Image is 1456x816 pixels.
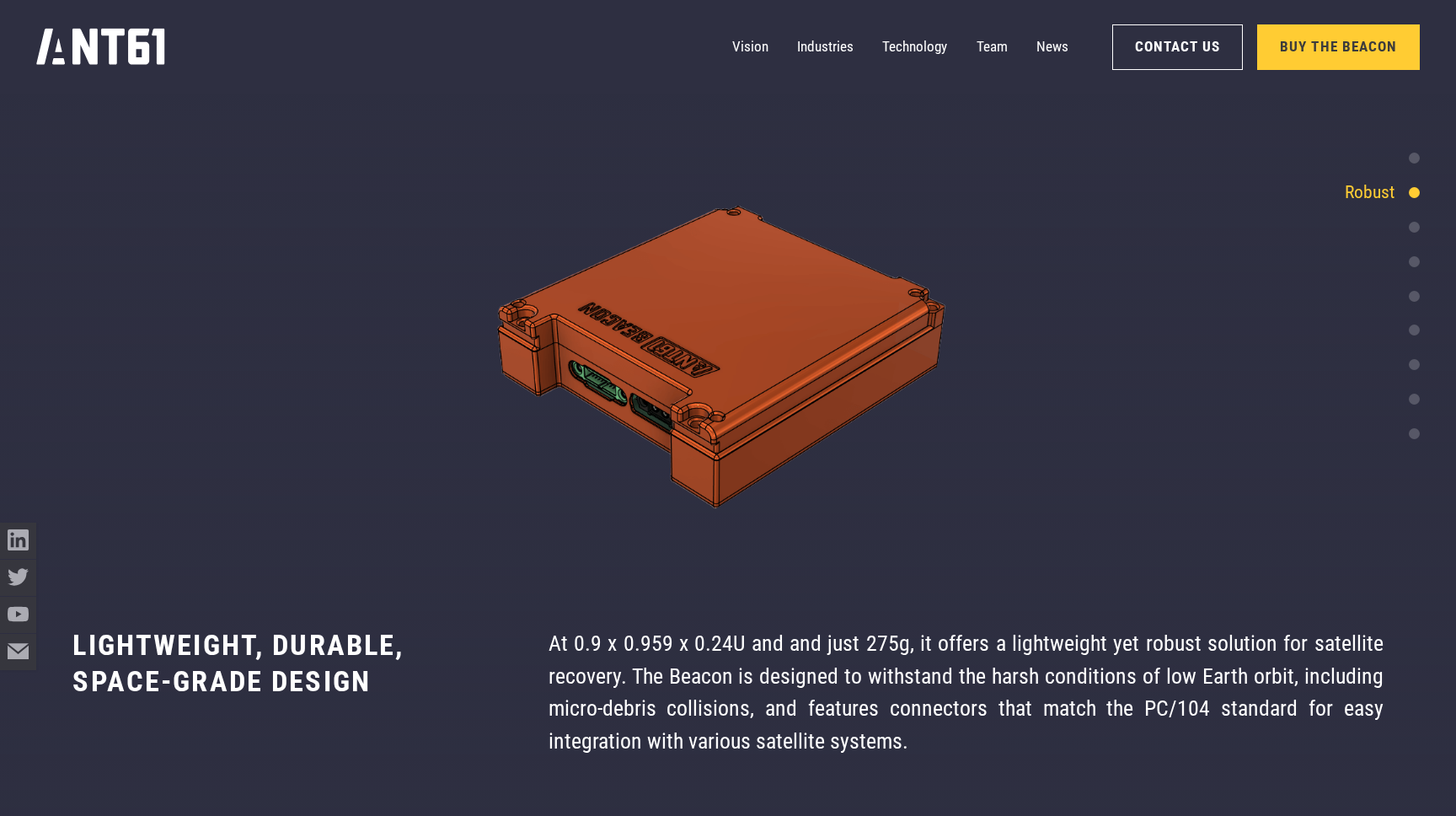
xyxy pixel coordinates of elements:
a: Team [977,29,1008,65]
div: At 0.9 x 0.959 x 0.24U and and just 275g, it offers a lightweight yet robust solution for satelli... [549,627,1384,758]
a: News [1036,29,1068,65]
a: Industries [797,29,854,65]
a: Vision [732,29,768,65]
a: home [36,23,165,72]
a: Buy the Beacon [1257,24,1420,70]
div: Robust [1345,180,1394,207]
a: Technology [882,29,947,65]
a: Contact Us [1112,24,1243,70]
h2: Lightweight, durable, space-grade design [72,627,490,736]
